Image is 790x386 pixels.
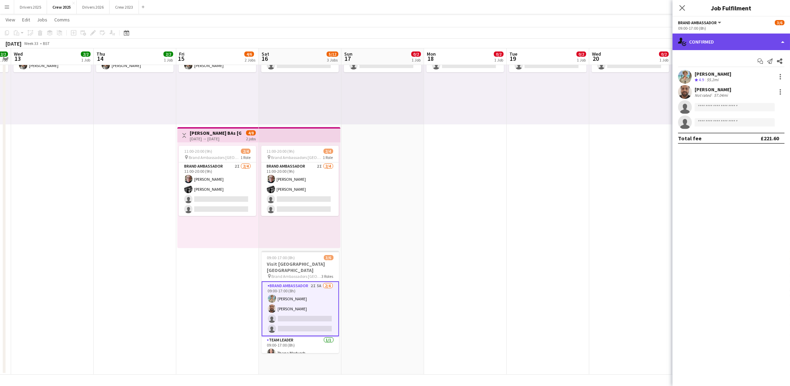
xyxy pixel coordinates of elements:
span: 11:00-20:00 (9h) [267,149,295,154]
span: Tue [509,51,517,57]
button: Crew 2023 [110,0,139,14]
span: View [6,17,15,23]
div: 1 Job [164,57,173,63]
app-card-role: Brand Ambassador2I5A2/409:00-17:00 (8h)[PERSON_NAME][PERSON_NAME] [262,281,339,336]
span: 16 [261,55,269,63]
span: Brand Ambassadors [GEOGRAPHIC_DATA] [189,155,241,160]
span: Thu [96,51,105,57]
h3: Visit [GEOGRAPHIC_DATA] [GEOGRAPHIC_DATA] [262,261,339,273]
span: 18 [426,55,436,63]
div: BST [43,41,50,46]
span: 11:00-20:00 (9h) [184,149,212,154]
span: Brand Ambassador [678,20,717,25]
span: 2/4 [323,149,333,154]
span: 4/6 [244,51,254,57]
div: Total fee [678,135,702,142]
a: Comms [51,15,73,24]
div: [PERSON_NAME] [695,71,731,77]
span: 20 [591,55,601,63]
button: Brand Ambassador [678,20,722,25]
span: 1 Role [323,155,333,160]
div: 1 Job [412,57,421,63]
span: 3/6 [775,20,784,25]
div: [DATE] → [DATE] [190,136,241,141]
a: View [3,15,18,24]
span: Edit [22,17,30,23]
span: 15 [178,55,185,63]
app-job-card: 11:00-20:00 (9h)2/4 Brand Ambassadors [GEOGRAPHIC_DATA]1 RoleBrand Ambassador2I2/411:00-20:00 (9h... [179,146,256,216]
a: Jobs [34,15,50,24]
span: Sun [344,51,352,57]
span: 4.9 [699,77,704,82]
span: Mon [427,51,436,57]
span: 2/4 [241,149,251,154]
div: [DATE] [6,40,21,47]
span: Week 33 [23,41,40,46]
span: 3 Roles [322,274,333,279]
div: 3 Jobs [327,57,338,63]
div: Not rated [695,93,713,98]
span: Jobs [37,17,47,23]
span: 1 Role [241,155,251,160]
div: £221.60 [761,135,779,142]
span: 0/2 [659,51,669,57]
span: 2/2 [163,51,173,57]
app-job-card: 09:00-17:00 (8h)3/6Visit [GEOGRAPHIC_DATA] [GEOGRAPHIC_DATA] Brand Ambassadors [GEOGRAPHIC_DATA]3... [262,251,339,353]
span: 09:00-17:00 (8h) [267,255,295,260]
div: 57.04mi [713,93,729,98]
span: 0/2 [576,51,586,57]
app-card-role: Brand Ambassador2I2/411:00-20:00 (9h)[PERSON_NAME][PERSON_NAME] [261,162,339,216]
div: 55.2mi [705,77,720,83]
span: 2/2 [81,51,91,57]
span: Comms [54,17,70,23]
span: Brand Ambassadors [GEOGRAPHIC_DATA] [271,155,323,160]
div: 1 Job [494,57,503,63]
button: Drivers 2026 [77,0,110,14]
span: 0/2 [411,51,421,57]
app-card-role: Brand Ambassador2I2/411:00-20:00 (9h)[PERSON_NAME][PERSON_NAME] [179,162,256,216]
button: Crew 2025 [47,0,77,14]
div: [PERSON_NAME] [695,86,731,93]
app-job-card: 11:00-20:00 (9h)2/4 Brand Ambassadors [GEOGRAPHIC_DATA]1 RoleBrand Ambassador2I2/411:00-20:00 (9h... [261,146,339,216]
span: Fri [179,51,185,57]
span: 5/12 [327,51,338,57]
div: 2 Jobs [245,57,255,63]
button: Drivers 2025 [14,0,47,14]
div: 2 jobs [246,135,256,141]
div: Confirmed [673,34,790,50]
span: 0/2 [494,51,504,57]
span: 17 [343,55,352,63]
h3: Job Fulfilment [673,3,790,12]
span: Brand Ambassadors [GEOGRAPHIC_DATA] [272,274,322,279]
app-card-role: Team Leader1/109:00-17:00 (8h)Zhana Medvesh [262,336,339,360]
span: 4/8 [246,130,256,135]
a: Edit [19,15,33,24]
div: 1 Job [577,57,586,63]
span: 19 [508,55,517,63]
div: 1 Job [659,57,668,63]
span: Wed [14,51,23,57]
h3: [PERSON_NAME] BAs [GEOGRAPHIC_DATA] [190,130,241,136]
div: 1 Job [81,57,90,63]
span: 3/6 [324,255,333,260]
span: 14 [95,55,105,63]
span: Sat [262,51,269,57]
span: 13 [13,55,23,63]
span: Wed [592,51,601,57]
div: 09:00-17:00 (8h) [678,26,784,31]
